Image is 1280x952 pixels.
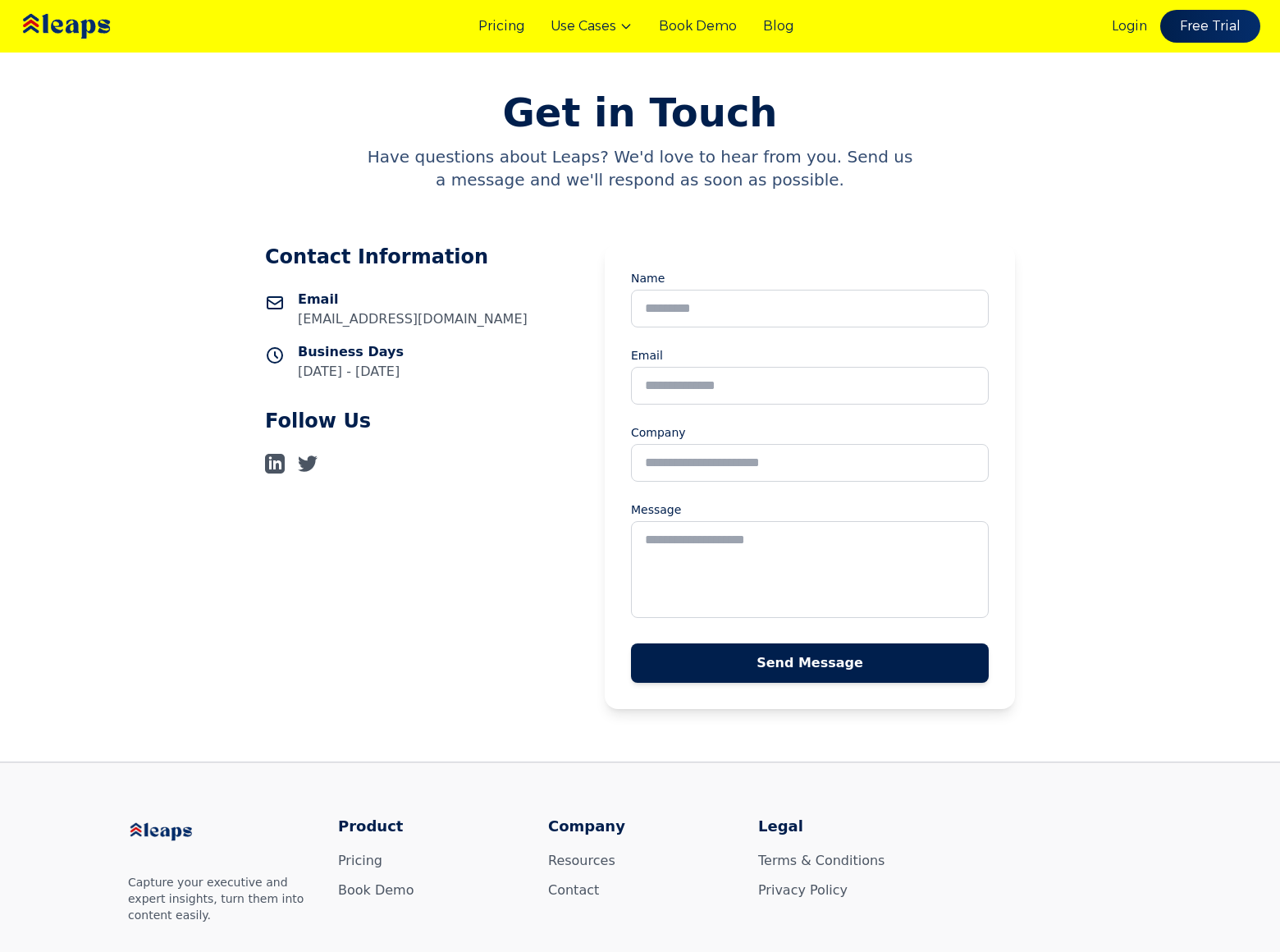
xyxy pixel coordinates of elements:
[128,815,226,849] img: Leaps
[551,16,633,36] button: Use Cases
[548,853,615,868] a: Resources
[758,882,848,898] a: Privacy Policy
[298,290,528,309] h3: Email
[548,882,599,898] a: Contact
[298,362,404,382] p: [DATE] - [DATE]
[631,424,989,441] label: Company
[298,309,528,329] p: [EMAIL_ADDRESS][DOMAIN_NAME]
[338,853,382,868] a: Pricing
[1112,16,1147,36] a: Login
[631,501,989,518] label: Message
[631,643,989,683] button: Send Message
[265,408,552,434] h2: Follow Us
[364,145,916,191] p: Have questions about Leaps? We'd love to hear from you. Send us a message and we'll respond as so...
[1160,10,1260,43] a: Free Trial
[338,815,522,838] h3: Product
[659,16,737,36] a: Book Demo
[763,16,793,36] a: Blog
[338,882,414,898] a: Book Demo
[265,244,552,270] h2: Contact Information
[758,815,942,838] h3: Legal
[128,874,312,923] p: Capture your executive and expert insights, turn them into content easily.
[548,815,732,838] h3: Company
[20,2,159,50] img: Leaps Logo
[298,342,404,362] h3: Business Days
[631,347,989,364] label: Email
[141,93,1139,132] h1: Get in Touch
[758,853,885,868] a: Terms & Conditions
[478,16,524,36] a: Pricing
[631,270,989,286] label: Name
